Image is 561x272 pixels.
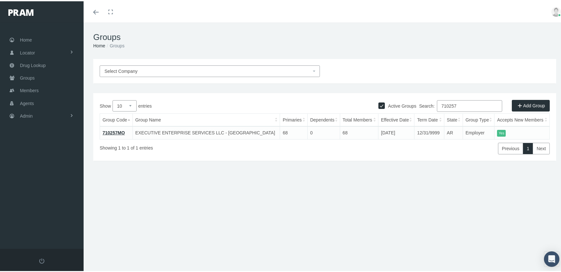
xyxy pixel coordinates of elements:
span: Admin [20,109,33,121]
span: Agents [20,96,34,108]
a: Next [533,141,550,153]
input: Search: [437,99,502,111]
th: Group Name: activate to sort column ascending [132,112,280,125]
th: Term Date: activate to sort column ascending [414,112,444,125]
td: 68 [340,125,378,138]
td: Employer [463,125,494,138]
select: Showentries [113,99,137,110]
li: Groups [105,41,124,48]
th: Group Type: activate to sort column ascending [463,112,494,125]
img: user-placeholder.jpg [551,6,561,15]
th: Accepts New Members: activate to sort column ascending [494,112,550,125]
td: AR [444,125,463,138]
span: Locator [20,45,35,58]
label: Show entries [100,99,325,110]
th: Primaries: activate to sort column ascending [280,112,307,125]
th: Dependents: activate to sort column ascending [307,112,340,125]
th: State: activate to sort column ascending [444,112,463,125]
div: Open Intercom Messenger [544,250,559,266]
span: Members [20,83,39,95]
a: Home [93,42,105,47]
h1: Groups [93,31,556,41]
label: Active Groups [385,101,416,108]
td: 0 [307,125,340,138]
th: Effective Date: activate to sort column ascending [378,112,414,125]
label: Search: [419,99,502,111]
span: Home [20,33,32,45]
img: PRAM_20_x_78.png [8,8,33,15]
th: Group Code: activate to sort column descending [100,112,133,125]
a: 710257MO [103,129,125,134]
span: Drug Lookup [20,58,46,70]
a: Add Group [512,99,550,110]
a: Previous [498,141,523,153]
span: Select Company [104,67,138,73]
itemstyle: Yes [497,129,506,135]
td: [DATE] [378,125,414,138]
span: Groups [20,71,35,83]
a: 1 [523,141,533,153]
td: 12/31/9999 [414,125,444,138]
td: 68 [280,125,307,138]
td: EXECUTIVE ENTERPRISE SERVICES LLC - [GEOGRAPHIC_DATA] [132,125,280,138]
th: Total Members: activate to sort column ascending [340,112,378,125]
